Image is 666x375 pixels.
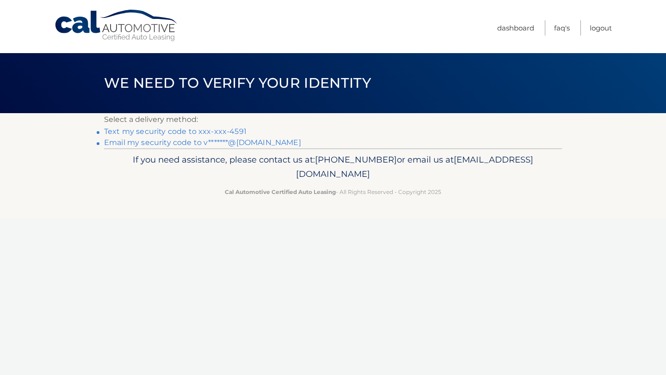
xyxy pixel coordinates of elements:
span: [PHONE_NUMBER] [315,154,397,165]
strong: Cal Automotive Certified Auto Leasing [225,188,336,195]
a: FAQ's [554,20,570,36]
p: - All Rights Reserved - Copyright 2025 [110,187,556,197]
a: Text my security code to xxx-xxx-4591 [104,127,247,136]
span: We need to verify your identity [104,74,371,91]
a: Logout [590,20,612,36]
p: Select a delivery method: [104,113,562,126]
a: Dashboard [497,20,534,36]
a: Email my security code to v*******@[DOMAIN_NAME] [104,138,301,147]
a: Cal Automotive [54,9,179,42]
p: If you need assistance, please contact us at: or email us at [110,152,556,182]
